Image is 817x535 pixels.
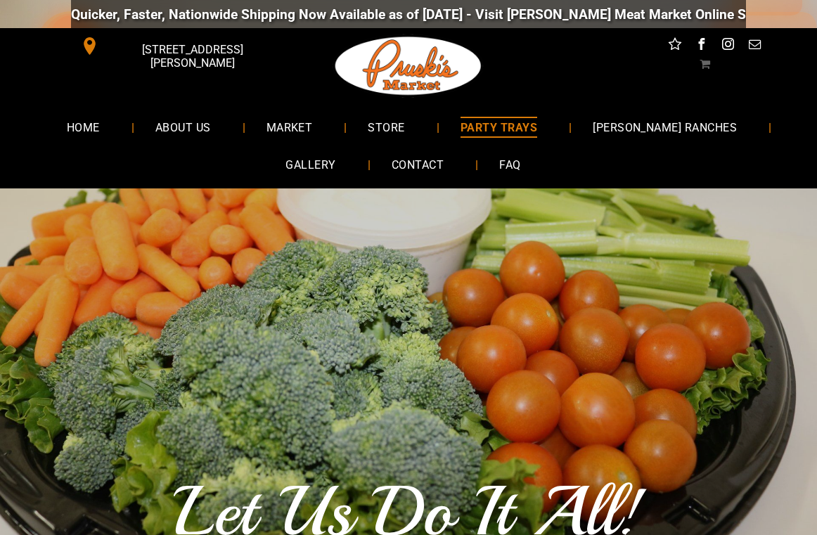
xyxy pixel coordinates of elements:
[134,108,232,146] a: ABOUT US
[719,35,738,57] a: instagram
[371,146,465,183] a: CONTACT
[439,108,558,146] a: PARTY TRAYS
[347,108,425,146] a: STORE
[264,146,356,183] a: GALLERY
[245,108,334,146] a: MARKET
[333,28,484,104] img: Pruski-s+Market+HQ+Logo2-1920w.png
[478,146,541,183] a: FAQ
[71,35,286,57] a: [STREET_ADDRESS][PERSON_NAME]
[746,35,764,57] a: email
[46,108,121,146] a: HOME
[666,35,684,57] a: Social network
[572,108,758,146] a: [PERSON_NAME] RANCHES
[693,35,711,57] a: facebook
[102,36,283,77] span: [STREET_ADDRESS][PERSON_NAME]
